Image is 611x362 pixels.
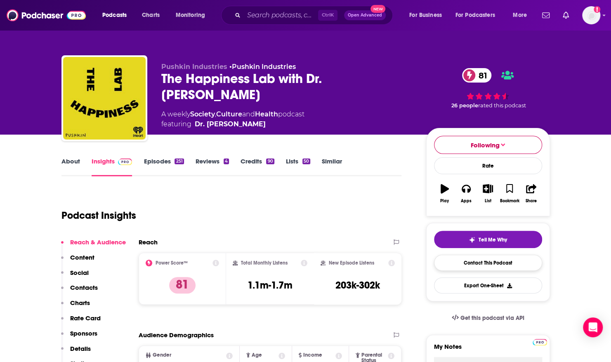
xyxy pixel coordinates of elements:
button: Following [434,136,542,154]
span: and [242,110,255,118]
svg: Add a profile image [594,6,600,13]
h3: 1.1m-1.7m [248,279,293,291]
img: Podchaser - Follow, Share and Rate Podcasts [7,7,86,23]
a: Reviews4 [196,157,229,176]
span: Tell Me Why [479,237,507,243]
a: Lists50 [286,157,310,176]
a: Pro website [533,338,547,345]
span: For Business [409,9,442,21]
a: InsightsPodchaser Pro [92,157,132,176]
button: Content [61,253,94,269]
button: Bookmark [499,179,520,208]
div: 81 26 peoplerated this podcast [426,63,550,114]
div: 251 [175,159,184,164]
span: Monitoring [176,9,205,21]
span: 81 [470,68,491,83]
button: open menu [507,9,537,22]
button: open menu [403,9,452,22]
button: open menu [97,9,137,22]
p: Social [70,269,89,277]
div: Play [440,199,449,203]
div: Apps [461,199,472,203]
span: New [370,5,385,13]
a: 81 [462,68,491,83]
span: rated this podcast [478,102,526,109]
button: open menu [450,9,507,22]
input: Search podcasts, credits, & more... [244,9,318,22]
a: Episodes251 [144,157,184,176]
img: User Profile [582,6,600,24]
h2: Total Monthly Listens [241,260,288,266]
a: Health [255,110,278,118]
a: Similar [322,157,342,176]
span: Logged in as ShellB [582,6,600,24]
p: Charts [70,299,90,307]
label: My Notes [434,343,542,357]
div: 90 [266,159,274,164]
div: Search podcasts, credits, & more... [229,6,401,25]
a: Society [190,110,215,118]
p: Rate Card [70,314,101,322]
div: Bookmark [500,199,519,203]
span: Get this podcast via API [460,315,524,322]
a: Culture [216,110,242,118]
h3: 203k-302k [335,279,380,291]
button: Charts [61,299,90,314]
p: Content [70,253,94,261]
button: Show profile menu [582,6,600,24]
img: The Happiness Lab with Dr. Laurie Santos [63,57,146,140]
div: Rate [434,157,542,174]
span: Income [303,353,322,358]
button: Share [520,179,542,208]
a: About [61,157,80,176]
span: featuring [161,119,304,129]
a: Charts [137,9,165,22]
div: 4 [224,159,229,164]
button: Open AdvancedNew [344,10,386,20]
h2: Power Score™ [156,260,188,266]
button: Reach & Audience [61,238,126,253]
div: List [485,199,491,203]
a: Show notifications dropdown [559,8,572,22]
span: Age [252,353,262,358]
div: Share [526,199,537,203]
img: Podchaser Pro [118,159,132,165]
button: Details [61,345,91,360]
span: Ctrl K [318,10,337,21]
a: Pushkin Industries [232,63,296,71]
span: , [215,110,216,118]
img: Podchaser Pro [533,339,547,345]
button: tell me why sparkleTell Me Why [434,231,542,248]
span: Following [471,141,500,149]
span: Pushkin Industries [161,63,227,71]
h2: Audience Demographics [139,331,214,339]
p: Reach & Audience [70,238,126,246]
a: Show notifications dropdown [539,8,553,22]
h2: New Episode Listens [329,260,374,266]
div: Open Intercom Messenger [583,317,603,337]
div: A weekly podcast [161,109,304,129]
h2: Reach [139,238,158,246]
span: More [513,9,527,21]
button: open menu [170,9,216,22]
img: tell me why sparkle [469,237,475,243]
h1: Podcast Insights [61,209,136,222]
button: Rate Card [61,314,101,329]
button: List [477,179,498,208]
span: For Podcasters [455,9,495,21]
p: Contacts [70,284,98,291]
button: Social [61,269,89,284]
p: Sponsors [70,329,97,337]
button: Apps [455,179,477,208]
button: Contacts [61,284,98,299]
p: 81 [169,277,196,293]
p: Details [70,345,91,353]
span: Gender [153,353,171,358]
span: Charts [142,9,160,21]
span: • [229,63,296,71]
div: 50 [302,159,310,164]
button: Export One-Sheet [434,277,542,293]
button: Play [434,179,455,208]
